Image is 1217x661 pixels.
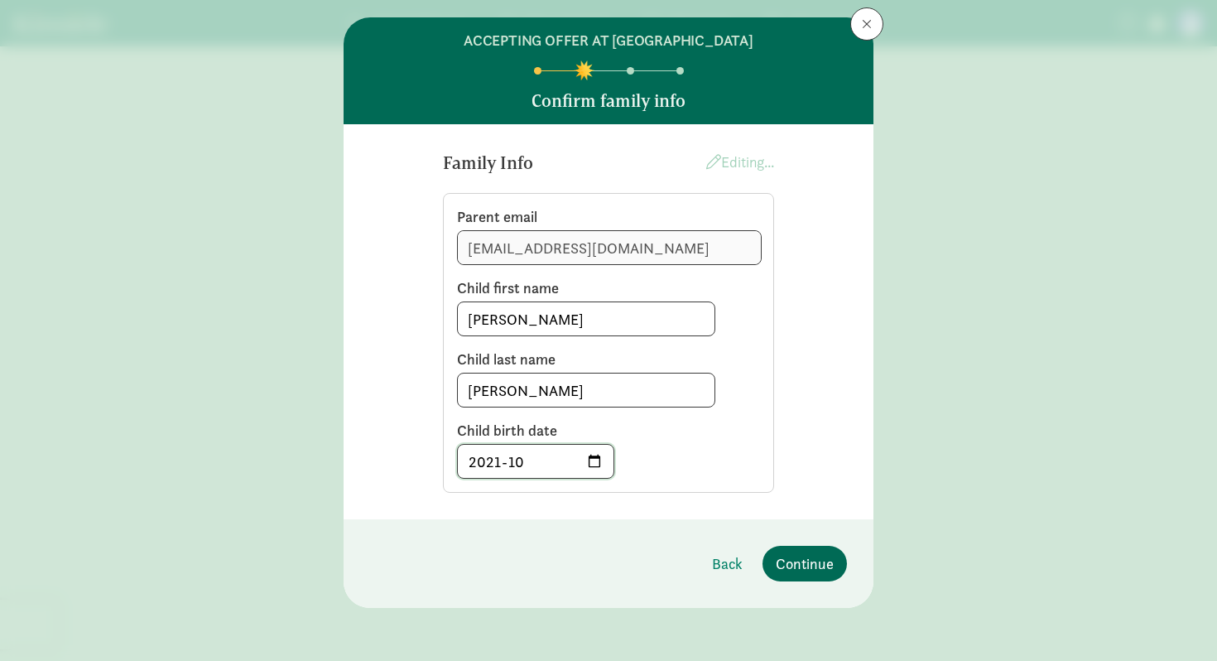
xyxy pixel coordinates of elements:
[457,421,760,441] label: Child birth date
[457,278,760,298] label: Child first name
[762,546,847,581] button: Continue
[532,91,685,111] h5: Confirm family info
[443,153,533,173] h5: Family Info
[712,552,743,575] span: Back
[464,31,753,51] h6: ACCEPTING OFFER AT [GEOGRAPHIC_DATA]
[457,207,760,227] label: Parent email
[699,546,756,581] button: Back
[457,350,760,369] label: Child last name
[776,552,834,575] span: Continue
[706,151,774,173] a: Editing...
